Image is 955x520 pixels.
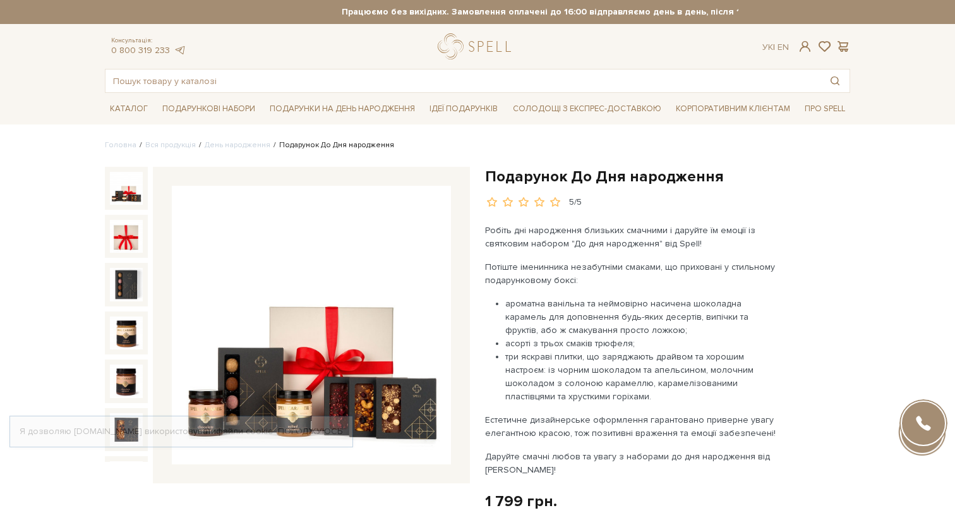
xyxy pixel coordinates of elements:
[569,197,582,209] div: 5/5
[172,186,451,465] img: Подарунок До Дня народження
[505,350,781,403] li: три яскраві плитки, що заряджають драйвом та хорошим настроєм: із чорним шоколадом та апельсином,...
[505,337,781,350] li: асорті з трьох смаків трюфеля;
[10,426,352,437] div: Я дозволяю [DOMAIN_NAME] використовувати
[110,461,143,494] img: Подарунок До Дня народження
[773,42,775,52] span: |
[157,99,260,119] span: Подарункові набори
[278,426,342,437] a: Погоджуюсь
[110,268,143,301] img: Подарунок До Дня народження
[205,140,270,150] a: День народження
[762,42,789,53] div: Ук
[110,220,143,253] img: Подарунок До Дня народження
[110,365,143,397] img: Подарунок До Дня народження
[424,99,503,119] span: Ідеї подарунків
[173,45,186,56] a: telegram
[145,140,196,150] a: Вся продукція
[438,33,517,59] a: logo
[485,260,781,287] p: Потіште іменинника незабутніми смаками, що приховані у стильному подарунковому боксі:
[265,99,420,119] span: Подарунки на День народження
[485,224,781,250] p: Робіть дні народження близьких смачними і даруйте їм емоції із святковим набором "До дня народжен...
[110,172,143,205] img: Подарунок До Дня народження
[800,99,850,119] span: Про Spell
[105,99,153,119] span: Каталог
[671,98,795,119] a: Корпоративним клієнтам
[105,70,820,92] input: Пошук товару у каталозі
[508,98,666,119] a: Солодощі з експрес-доставкою
[110,413,143,446] img: Подарунок До Дня народження
[485,450,781,476] p: Даруйте смачні любов та увагу з наборами до дня народження від [PERSON_NAME]!
[485,492,557,511] div: 1 799 грн.
[505,297,781,337] li: ароматна ванільна та неймовірно насичена шоколадна карамель для доповнення будь-яких десертів, ви...
[111,37,186,45] span: Консультація:
[485,167,850,186] h1: Подарунок До Дня народження
[485,413,781,440] p: Естетичне дизайнерське оформлення гарантовано приверне увагу елегантною красою, тож позитивні вра...
[270,140,394,151] li: Подарунок До Дня народження
[105,140,136,150] a: Головна
[111,45,170,56] a: 0 800 319 233
[110,317,143,349] img: Подарунок До Дня народження
[216,426,273,437] a: файли cookie
[778,42,789,52] a: En
[820,70,850,92] button: Пошук товару у каталозі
